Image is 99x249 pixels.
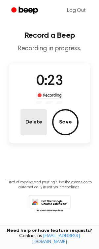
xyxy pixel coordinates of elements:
a: Log Out [60,3,92,18]
h1: Record a Beep [5,32,94,39]
a: [EMAIL_ADDRESS][DOMAIN_NAME] [32,234,80,244]
a: Beep [7,4,44,17]
p: Tired of copying and pasting? Use the extension to automatically insert your recordings. [5,180,94,190]
span: Contact us [4,234,95,245]
button: Save Audio Record [52,109,79,135]
span: 0:23 [36,75,63,88]
button: Delete Audio Record [20,109,47,135]
p: Recording in progress. [5,45,94,53]
div: Recording [36,92,63,99]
